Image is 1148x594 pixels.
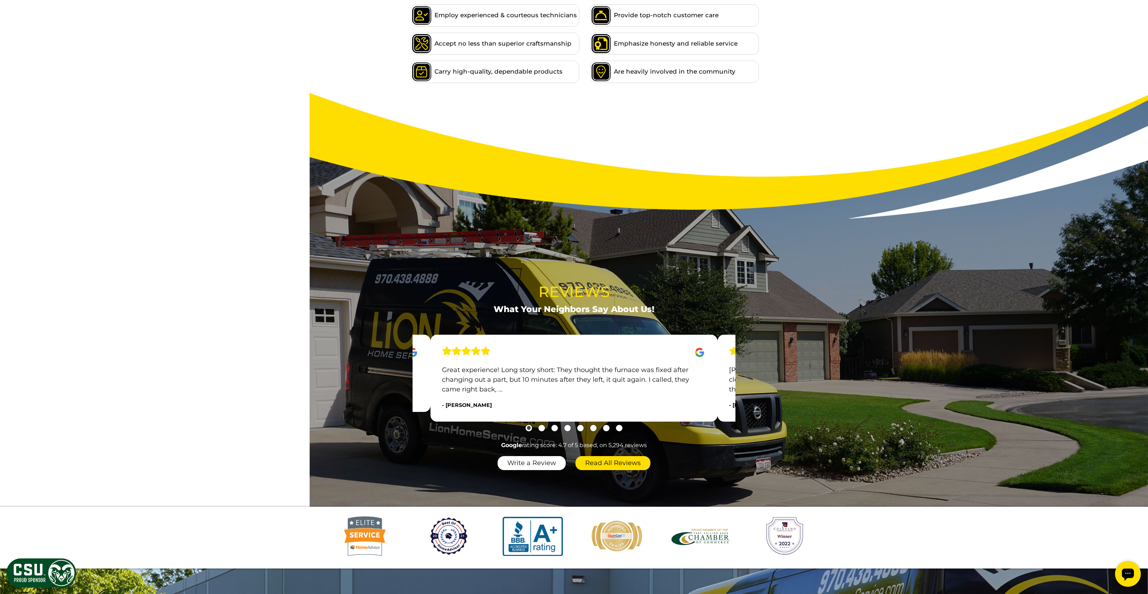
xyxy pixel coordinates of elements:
span: - [PERSON_NAME] [442,402,492,408]
a: Write a Review [498,456,566,470]
div: slide 2 [717,335,1004,422]
ul: carousel [323,511,825,565]
div: slide 7 [754,517,815,558]
span: Reviews [538,280,610,303]
div: slide 6 [670,526,731,549]
span: Provide top-notch customer care [614,10,719,20]
span: What Your Neighbors Say About Us! [494,303,654,315]
span: Emphasize honesty and reliable service [614,39,738,48]
strong: Google [501,442,522,449]
img: Fort Collins Chamber of Commerce member [671,526,731,547]
span: Accept no less than superior craftsmanship [434,39,571,48]
div: slide 4 [502,517,563,558]
img: Best of HomeAdvisor 2021 [421,516,477,556]
p: [PERSON_NAME] and [PERSON_NAME] came to our home [DATE] to do a duct cleaning! What a great job! ... [729,365,993,394]
div: Open chat widget [3,3,29,29]
div: slide 1 (centered) [430,335,717,422]
img: Google Icon [693,346,706,359]
div: carousel [413,335,735,431]
div: slide 5 [586,519,647,556]
img: Google Icon [406,346,419,359]
span: Employ experienced & courteous technicians [434,10,577,20]
span: - [PERSON_NAME] [729,402,779,408]
span: Are heavily involved in the community [614,67,735,76]
a: Read All Reviews [575,456,650,470]
div: slide 2 [334,516,395,559]
div: slide 3 [418,516,479,559]
img: CSU Sponsor Badge [5,557,77,589]
img: BBB A+ Rated [503,517,563,556]
span: rating score: 4.7 of 5 based, on 5,294 reviews [501,441,647,450]
span: Carry high-quality, dependable products [434,67,563,76]
p: Great experience! Long story short: They thought the furnace was fixed after changing out a part,... [442,365,706,394]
